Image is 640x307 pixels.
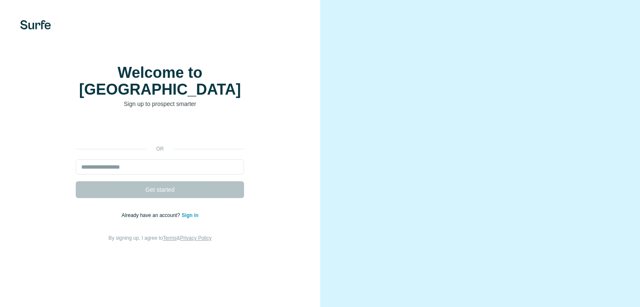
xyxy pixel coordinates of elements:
[72,121,248,139] iframe: Sign in with Google Button
[182,212,199,218] a: Sign in
[76,100,244,108] p: Sign up to prospect smarter
[20,20,51,29] img: Surfe's logo
[76,64,244,98] h1: Welcome to [GEOGRAPHIC_DATA]
[122,212,182,218] span: Already have an account?
[109,235,212,241] span: By signing up, I agree to &
[180,235,212,241] a: Privacy Policy
[163,235,177,241] a: Terms
[146,145,173,153] p: or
